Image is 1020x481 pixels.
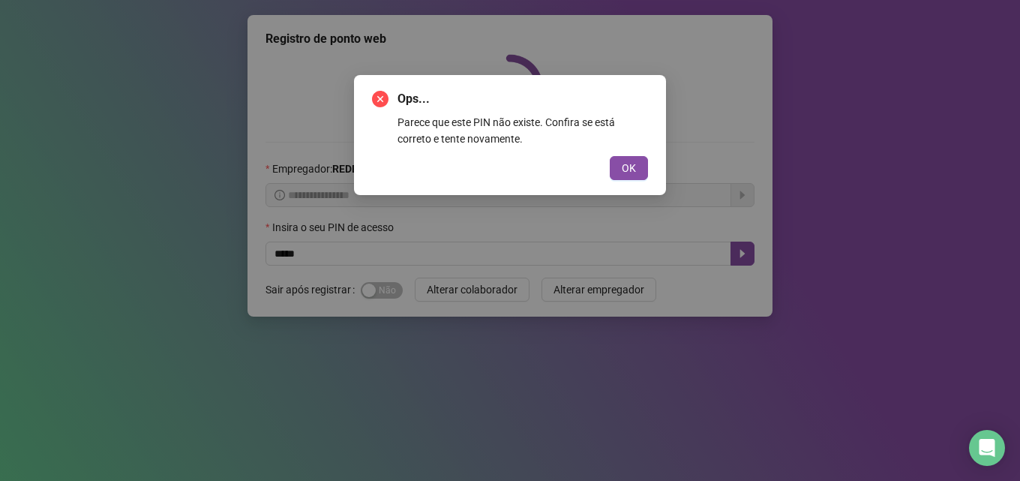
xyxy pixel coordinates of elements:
[397,90,648,108] span: Ops...
[969,430,1005,466] div: Open Intercom Messenger
[610,156,648,180] button: OK
[372,91,388,107] span: close-circle
[397,114,648,147] div: Parece que este PIN não existe. Confira se está correto e tente novamente.
[622,160,636,176] span: OK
